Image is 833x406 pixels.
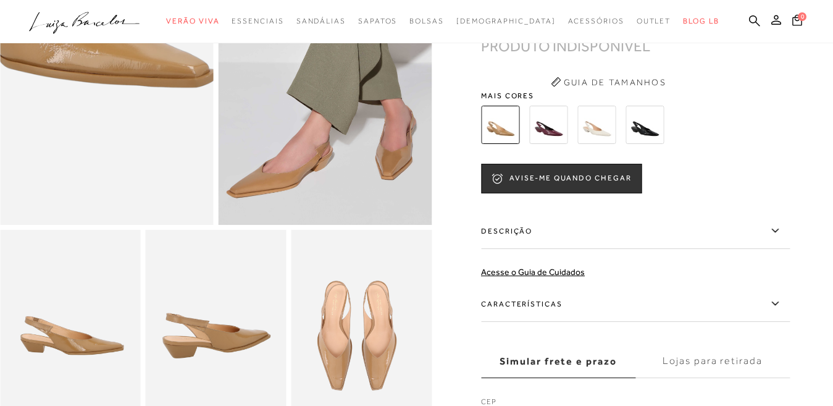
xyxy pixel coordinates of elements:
[296,17,346,25] span: Sandálias
[166,17,219,25] span: Verão Viva
[568,17,624,25] span: Acessórios
[789,14,806,30] button: 0
[296,10,346,33] a: noSubCategoriesText
[481,106,519,144] img: SCARPIN SLINGBACK COM TIRA DUPLA EM COURO VERNIZ BEGE ARGILA
[577,106,616,144] img: SCARPIN SLINGBACK COM TIRA DUPLA EM COURO VERNIZ OFF WHITE
[481,213,790,249] label: Descrição
[626,106,664,144] img: SCARPIN SLINGBACK COM TIRA DUPLA EM COURO VERNIZ PRETO
[481,92,790,99] span: Mais cores
[568,10,624,33] a: noSubCategoriesText
[683,10,719,33] a: BLOG LB
[529,106,567,144] img: SCARPIN SLINGBACK COM TIRA DUPLA EM COURO VERNIZ MARSALA
[358,17,397,25] span: Sapatos
[635,345,790,378] label: Lojas para retirada
[481,345,635,378] label: Simular frete e prazo
[481,40,650,53] div: PRODUTO INDISPONÍVEL
[798,12,806,21] span: 0
[409,10,444,33] a: noSubCategoriesText
[637,17,671,25] span: Outlet
[358,10,397,33] a: noSubCategoriesText
[481,164,642,193] button: AVISE-ME QUANDO CHEGAR
[481,267,585,277] a: Acesse o Guia de Cuidados
[546,72,670,92] button: Guia de Tamanhos
[481,286,790,322] label: Características
[232,17,283,25] span: Essenciais
[637,10,671,33] a: noSubCategoriesText
[456,10,556,33] a: noSubCategoriesText
[232,10,283,33] a: noSubCategoriesText
[409,17,444,25] span: Bolsas
[456,17,556,25] span: [DEMOGRAPHIC_DATA]
[166,10,219,33] a: noSubCategoriesText
[683,17,719,25] span: BLOG LB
